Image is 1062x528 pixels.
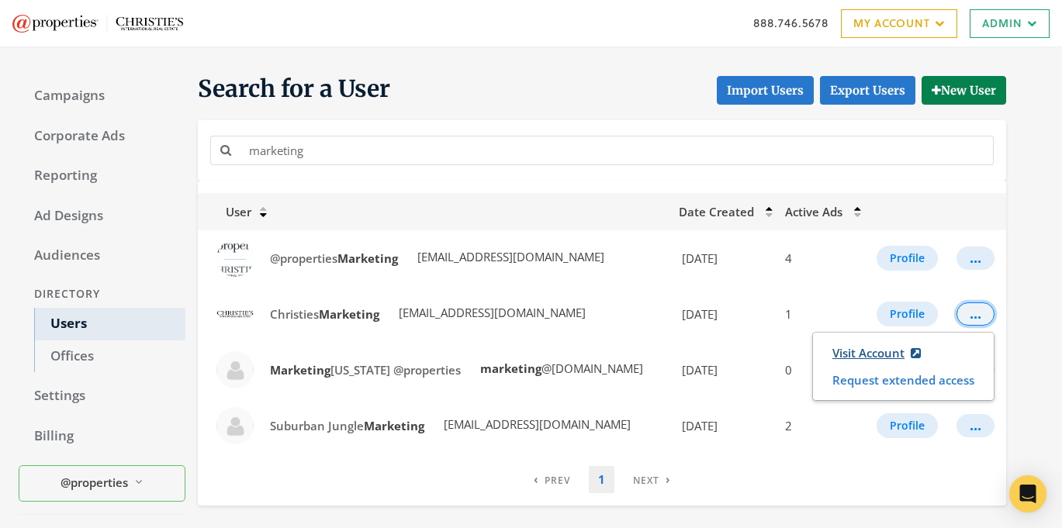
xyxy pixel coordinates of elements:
button: New User [922,76,1006,105]
td: [DATE] [669,286,777,342]
button: Profile [877,302,938,326]
span: @properties [61,474,128,492]
input: Search for a name or email address [240,136,994,164]
div: Directory [19,280,185,309]
a: Billing [19,420,185,453]
strong: Marketing [319,306,379,322]
span: [EMAIL_ADDRESS][DOMAIN_NAME] [396,305,586,320]
button: ... [956,247,995,270]
a: @propertiesMarketing [260,244,408,273]
span: @[DOMAIN_NAME] [477,361,643,376]
span: Christies [270,306,379,322]
img: Christies Marketing profile [216,295,254,333]
a: ChristiesMarketing [260,300,389,329]
td: 4 [776,230,864,286]
a: Settings [19,380,185,412]
button: Request extended access [822,368,984,393]
button: ... [956,302,995,326]
span: @properties [270,250,398,266]
span: [EMAIL_ADDRESS][DOMAIN_NAME] [441,416,631,432]
div: ... [970,425,981,426]
img: @properties Marketing profile [216,240,254,277]
nav: pagination [524,466,680,493]
div: ... [970,313,981,315]
span: User [207,204,251,219]
td: [DATE] [669,398,777,454]
a: Audiences [19,240,185,272]
img: Marketing Texas @properties profile [216,351,254,388]
a: Ad Designs [19,200,185,233]
a: My Account [841,9,957,38]
a: Campaigns [19,80,185,112]
td: 0 [776,342,864,398]
td: 2 [776,398,864,454]
strong: marketing [480,361,541,376]
td: 1 [776,286,864,342]
a: Admin [970,9,1050,38]
button: Profile [877,413,938,438]
button: Profile [877,246,938,271]
img: Adwerx [12,15,183,33]
span: Search for a User [198,74,390,105]
a: 1 [589,466,614,493]
td: [DATE] [669,230,777,286]
td: [DATE] [669,342,777,398]
a: Visit Account [822,339,931,368]
span: Suburban Jungle [270,418,424,433]
img: Suburban Jungle Marketing profile [216,407,254,444]
button: ... [956,414,995,437]
i: Search for a name or email address [220,144,231,156]
a: Offices [34,340,185,373]
button: @properties [19,465,185,502]
span: Active Ads [785,204,842,219]
a: Export Users [820,76,915,105]
button: Import Users [717,76,814,105]
a: Corporate Ads [19,120,185,153]
a: Suburban JungleMarketing [260,412,434,440]
a: Reporting [19,160,185,192]
strong: Marketing [364,418,424,433]
a: Marketing[US_STATE] @properties [260,356,471,385]
strong: Marketing [270,362,330,378]
span: Date Created [679,204,754,219]
a: Users [34,308,185,340]
span: [US_STATE] @properties [270,362,461,378]
div: Open Intercom Messenger [1009,475,1046,512]
div: ... [970,257,981,259]
a: 888.746.5678 [753,15,828,31]
span: [EMAIL_ADDRESS][DOMAIN_NAME] [414,249,604,264]
strong: Marketing [337,250,398,266]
